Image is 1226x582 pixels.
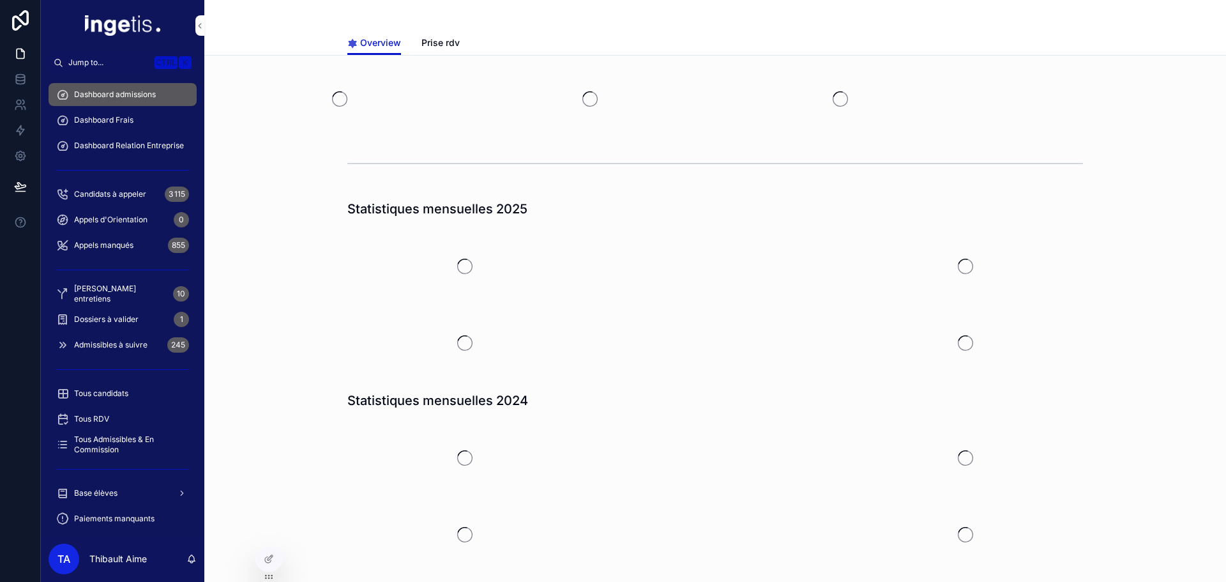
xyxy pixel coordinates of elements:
span: Dashboard Relation Entreprise [74,141,184,151]
div: 855 [168,238,189,253]
span: Jump to... [68,57,149,68]
span: Appels d'Orientation [74,215,148,225]
a: Base élèves [49,482,197,505]
a: Tous candidats [49,382,197,405]
a: Dashboard Frais [49,109,197,132]
span: Paiements manquants [74,514,155,524]
span: K [180,57,190,68]
a: Tous Admissibles & En Commission [49,433,197,456]
a: Paiements manquants [49,507,197,530]
span: Base élèves [74,488,117,498]
span: TA [57,551,70,567]
h1: Statistiques mensuelles 2024 [347,392,528,410]
a: Overview [347,31,401,56]
span: [PERSON_NAME] entretiens [74,284,168,304]
div: 10 [173,286,189,302]
h1: Statistiques mensuelles 2025 [347,200,527,218]
a: Admissibles à suivre245 [49,333,197,356]
span: Dashboard Frais [74,115,133,125]
a: Dashboard Relation Entreprise [49,134,197,157]
a: Appels manqués855 [49,234,197,257]
div: 1 [174,312,189,327]
span: Tous RDV [74,414,109,424]
span: Dossiers à valider [74,314,139,325]
div: 245 [167,337,189,353]
span: Overview [360,36,401,49]
p: Thibault Aime [89,553,147,565]
a: Candidats à appeler3 115 [49,183,197,206]
div: 3 115 [165,187,189,202]
span: Tous Admissibles & En Commission [74,434,184,455]
span: Ctrl [155,56,178,69]
span: Prise rdv [421,36,460,49]
a: Dossiers à valider1 [49,308,197,331]
a: Appels d'Orientation0 [49,208,197,231]
span: Dashboard admissions [74,89,156,100]
button: Jump to...CtrlK [49,51,197,74]
a: [PERSON_NAME] entretiens10 [49,282,197,305]
div: scrollable content [41,74,204,536]
a: Prise rdv [421,31,460,57]
span: Tous candidats [74,388,128,399]
a: Dashboard admissions [49,83,197,106]
a: Tous RDV [49,408,197,431]
span: Appels manqués [74,240,133,250]
img: App logo [85,15,160,36]
div: 0 [174,212,189,227]
span: Admissibles à suivre [74,340,148,350]
span: Candidats à appeler [74,189,146,199]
